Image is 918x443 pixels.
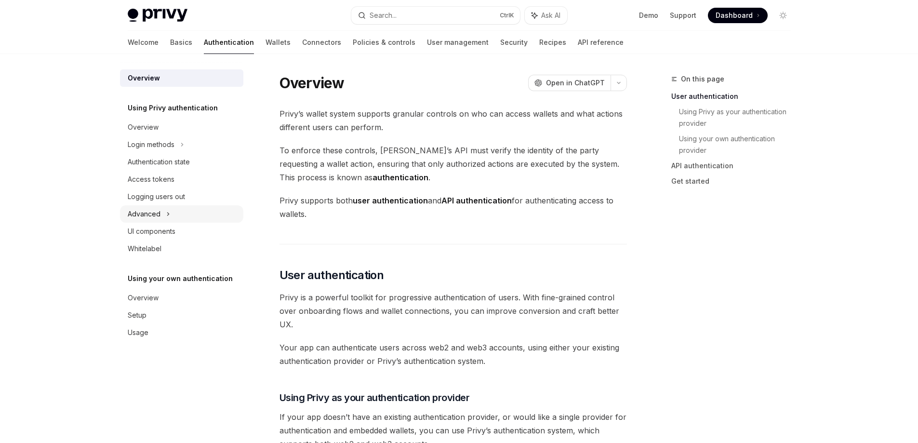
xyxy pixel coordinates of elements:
[681,73,724,85] span: On this page
[525,7,567,24] button: Ask AI
[120,69,243,87] a: Overview
[353,31,415,54] a: Policies & controls
[441,196,512,205] strong: API authentication
[671,174,798,189] a: Get started
[128,327,148,338] div: Usage
[128,9,187,22] img: light logo
[128,72,160,84] div: Overview
[279,74,345,92] h1: Overview
[204,31,254,54] a: Authentication
[120,240,243,257] a: Whitelabel
[671,158,798,174] a: API authentication
[266,31,291,54] a: Wallets
[128,191,185,202] div: Logging users out
[541,11,560,20] span: Ask AI
[279,268,384,283] span: User authentication
[128,31,159,54] a: Welcome
[120,223,243,240] a: UI components
[128,102,218,114] h5: Using Privy authentication
[671,89,798,104] a: User authentication
[128,139,174,150] div: Login methods
[353,196,428,205] strong: user authentication
[351,7,520,24] button: Search...CtrlK
[120,289,243,307] a: Overview
[427,31,489,54] a: User management
[279,391,470,404] span: Using Privy as your authentication provider
[120,188,243,205] a: Logging users out
[170,31,192,54] a: Basics
[279,144,627,184] span: To enforce these controls, [PERSON_NAME]’s API must verify the identity of the party requesting a...
[128,121,159,133] div: Overview
[670,11,696,20] a: Support
[120,307,243,324] a: Setup
[279,341,627,368] span: Your app can authenticate users across web2 and web3 accounts, using either your existing authent...
[128,156,190,168] div: Authentication state
[500,31,528,54] a: Security
[128,292,159,304] div: Overview
[716,11,753,20] span: Dashboard
[370,10,397,21] div: Search...
[708,8,768,23] a: Dashboard
[120,324,243,341] a: Usage
[373,173,428,182] strong: authentication
[539,31,566,54] a: Recipes
[578,31,624,54] a: API reference
[546,78,605,88] span: Open in ChatGPT
[775,8,791,23] button: Toggle dark mode
[279,107,627,134] span: Privy’s wallet system supports granular controls on who can access wallets and what actions diffe...
[128,243,161,255] div: Whitelabel
[500,12,514,19] span: Ctrl K
[120,171,243,188] a: Access tokens
[302,31,341,54] a: Connectors
[679,104,798,131] a: Using Privy as your authentication provider
[528,75,611,91] button: Open in ChatGPT
[120,119,243,136] a: Overview
[120,153,243,171] a: Authentication state
[679,131,798,158] a: Using your own authentication provider
[128,174,174,185] div: Access tokens
[128,208,160,220] div: Advanced
[128,226,175,237] div: UI components
[128,273,233,284] h5: Using your own authentication
[279,194,627,221] span: Privy supports both and for authenticating access to wallets.
[128,309,146,321] div: Setup
[639,11,658,20] a: Demo
[279,291,627,331] span: Privy is a powerful toolkit for progressive authentication of users. With fine-grained control ov...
